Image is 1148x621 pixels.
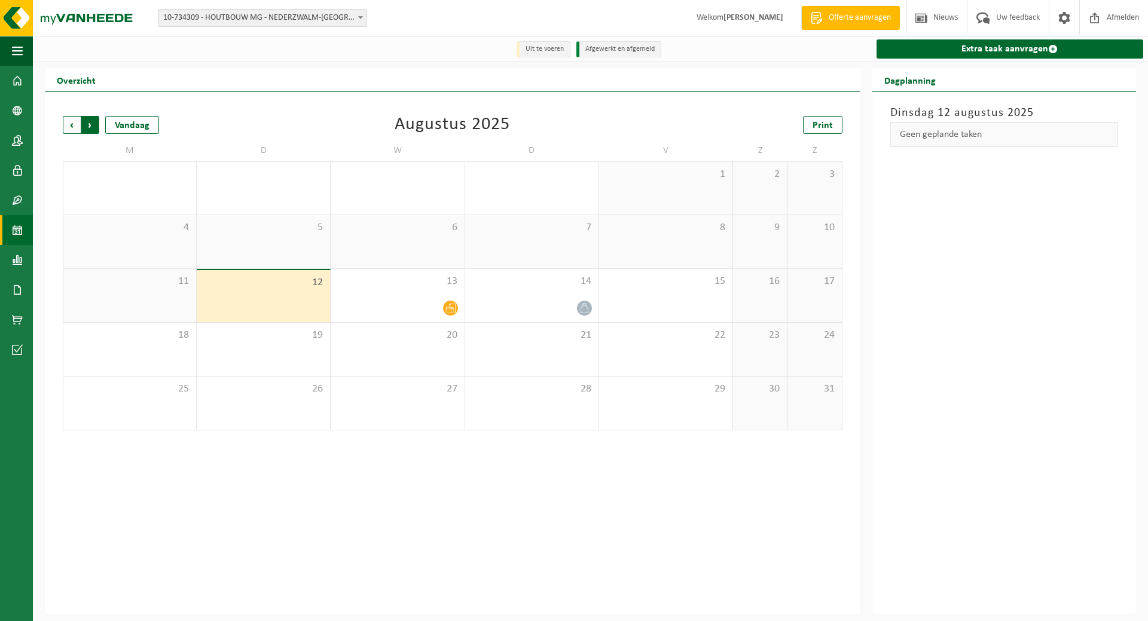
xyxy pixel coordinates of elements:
[605,168,726,181] span: 1
[69,221,190,234] span: 4
[739,275,781,288] span: 16
[877,39,1143,59] a: Extra taak aanvragen
[793,221,835,234] span: 10
[793,383,835,396] span: 31
[69,329,190,342] span: 18
[465,140,599,161] td: D
[813,121,833,130] span: Print
[890,122,1118,147] div: Geen geplande taken
[517,41,570,57] li: Uit te voeren
[605,221,726,234] span: 8
[793,275,835,288] span: 17
[63,140,197,161] td: M
[203,221,324,234] span: 5
[81,116,99,134] span: Volgende
[739,168,781,181] span: 2
[733,140,787,161] td: Z
[872,68,948,91] h2: Dagplanning
[793,329,835,342] span: 24
[203,383,324,396] span: 26
[45,68,108,91] h2: Overzicht
[331,140,465,161] td: W
[471,275,593,288] span: 14
[63,116,81,134] span: Vorige
[605,275,726,288] span: 15
[69,275,190,288] span: 11
[337,383,458,396] span: 27
[793,168,835,181] span: 3
[105,116,159,134] div: Vandaag
[599,140,733,161] td: V
[337,275,458,288] span: 13
[471,383,593,396] span: 28
[471,329,593,342] span: 21
[739,383,781,396] span: 30
[787,140,842,161] td: Z
[337,221,458,234] span: 6
[197,140,331,161] td: D
[605,383,726,396] span: 29
[158,9,367,27] span: 10-734309 - HOUTBOUW MG - NEDERZWALM-HERMELGEM
[69,383,190,396] span: 25
[158,10,367,26] span: 10-734309 - HOUTBOUW MG - NEDERZWALM-HERMELGEM
[826,12,894,24] span: Offerte aanvragen
[739,221,781,234] span: 9
[605,329,726,342] span: 22
[471,221,593,234] span: 7
[576,41,661,57] li: Afgewerkt en afgemeld
[739,329,781,342] span: 23
[723,13,783,22] strong: [PERSON_NAME]
[801,6,900,30] a: Offerte aanvragen
[395,116,510,134] div: Augustus 2025
[890,104,1118,122] h3: Dinsdag 12 augustus 2025
[803,116,842,134] a: Print
[203,329,324,342] span: 19
[203,276,324,289] span: 12
[337,329,458,342] span: 20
